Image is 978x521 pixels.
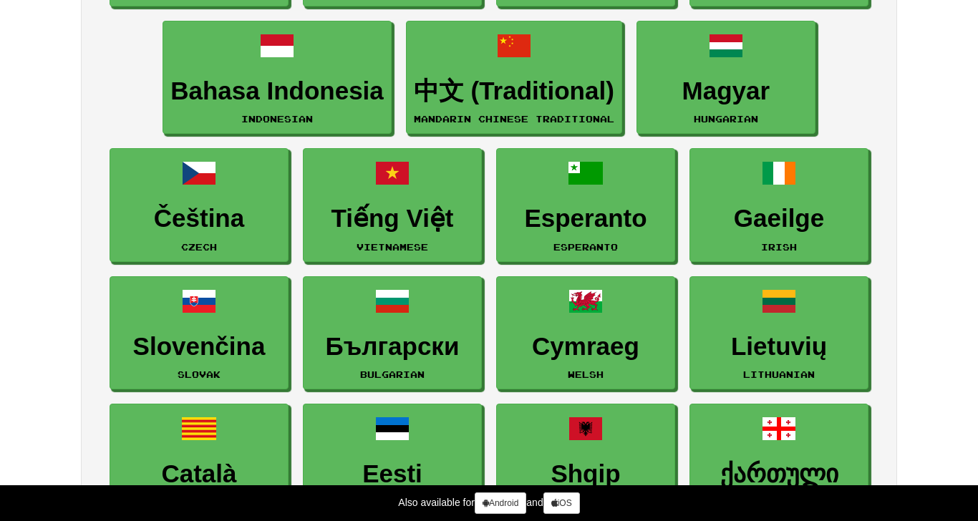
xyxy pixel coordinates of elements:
h3: ქართული [697,460,861,488]
small: Vietnamese [357,242,428,252]
h3: Gaeilge [697,205,861,233]
small: Lithuanian [743,369,815,379]
a: ČeštinaCzech [110,148,289,262]
small: Bulgarian [360,369,425,379]
h3: Lietuvių [697,333,861,361]
h3: Shqip [504,460,667,488]
h3: Čeština [117,205,281,233]
a: MagyarHungarian [636,21,815,135]
a: 中文 (Traditional)Mandarin Chinese Traditional [406,21,622,135]
a: CatalàCatalan [110,404,289,517]
small: Hungarian [694,114,758,124]
a: Tiếng ViệtVietnamese [303,148,482,262]
h3: Bahasa Indonesia [170,77,384,105]
h3: Cymraeg [504,333,667,361]
a: БългарскиBulgarian [303,276,482,390]
a: EsperantoEsperanto [496,148,675,262]
small: Irish [761,242,797,252]
a: EestiEstonian [303,404,482,517]
a: ქართულიGeorgian [689,404,868,517]
a: ShqipAlbanian [496,404,675,517]
small: Mandarin Chinese Traditional [414,114,614,124]
small: Indonesian [241,114,313,124]
a: iOS [543,492,580,514]
a: Android [475,492,526,514]
h3: 中文 (Traditional) [414,77,614,105]
a: GaeilgeIrish [689,148,868,262]
small: Welsh [568,369,604,379]
h3: Български [311,333,474,361]
h3: Tiếng Việt [311,205,474,233]
small: Czech [181,242,217,252]
h3: Català [117,460,281,488]
a: LietuviųLithuanian [689,276,868,390]
small: Slovak [178,369,221,379]
h3: Slovenčina [117,333,281,361]
a: Bahasa IndonesiaIndonesian [163,21,392,135]
a: CymraegWelsh [496,276,675,390]
small: Esperanto [553,242,618,252]
a: SlovenčinaSlovak [110,276,289,390]
h3: Magyar [644,77,808,105]
h3: Eesti [311,460,474,488]
h3: Esperanto [504,205,667,233]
